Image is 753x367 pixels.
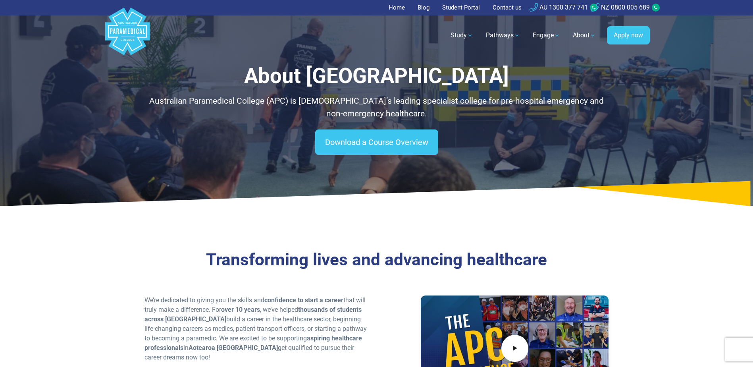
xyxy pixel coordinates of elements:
[104,15,151,56] a: Australian Paramedical College
[189,344,278,352] strong: Aotearoa [GEOGRAPHIC_DATA]
[568,24,601,46] a: About
[530,4,588,11] a: AU 1300 377 741
[144,64,609,89] h1: About [GEOGRAPHIC_DATA]
[144,296,372,362] p: We’re dedicated to giving you the skills and that will truly make a difference. For , we’ve helpe...
[264,296,343,304] strong: confidence to start a career
[528,24,565,46] a: Engage
[591,4,650,11] a: NZ 0800 005 689
[144,250,609,270] h3: Transforming lives and advancing healthcare
[221,306,260,313] strong: over 10 years
[315,129,438,155] a: Download a Course Overview
[446,24,478,46] a: Study
[607,26,650,44] a: Apply now
[144,95,609,120] p: Australian Paramedical College (APC) is [DEMOGRAPHIC_DATA]’s leading specialist college for pre-h...
[481,24,525,46] a: Pathways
